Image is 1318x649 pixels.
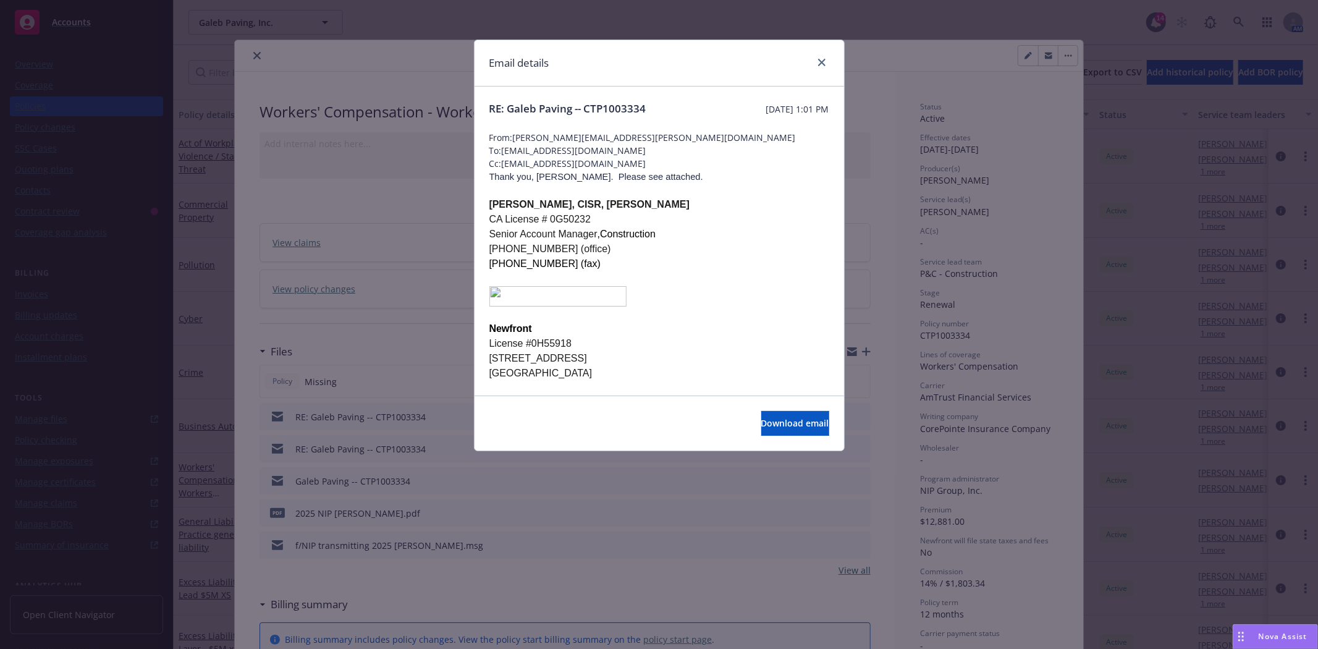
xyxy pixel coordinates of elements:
[1233,624,1318,649] button: Nova Assist
[761,411,829,436] button: Download email
[1233,625,1249,648] div: Drag to move
[761,417,829,429] span: Download email
[489,368,593,378] span: [GEOGRAPHIC_DATA]
[1259,631,1307,642] span: Nova Assist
